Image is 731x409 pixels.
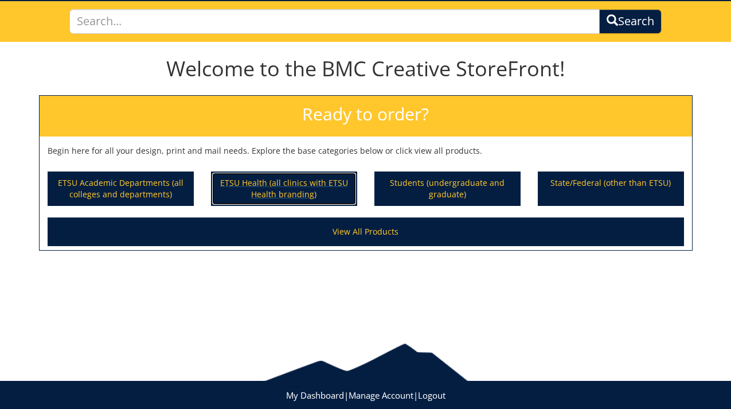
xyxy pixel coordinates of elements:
a: Students (undergraduate and graduate) [376,173,519,205]
button: Search [599,9,662,34]
a: ETSU Health (all clinics with ETSU Health branding) [212,173,356,205]
a: Logout [418,389,445,401]
a: Manage Account [349,389,413,401]
a: State/Federal (other than ETSU) [539,173,683,205]
p: Begin here for all your design, print and mail needs. Explore the base categories below or click ... [48,145,684,157]
input: Search... [69,9,600,34]
a: My Dashboard [286,389,344,401]
a: ETSU Academic Departments (all colleges and departments) [49,173,193,205]
a: View All Products [48,217,684,246]
h1: Welcome to the BMC Creative StoreFront! [39,57,693,80]
h2: Ready to order? [40,96,692,137]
